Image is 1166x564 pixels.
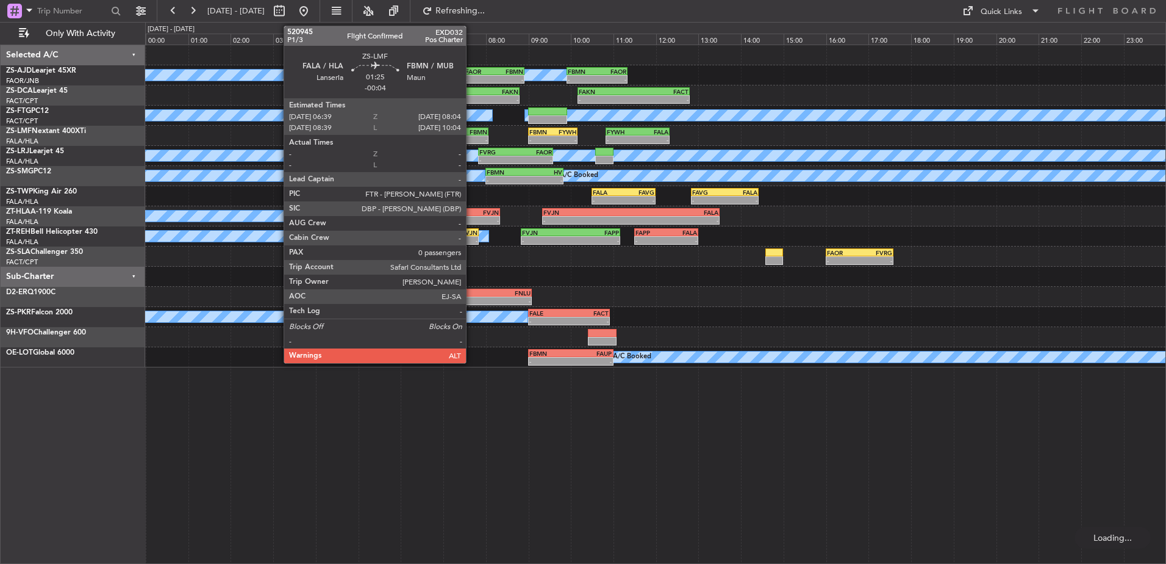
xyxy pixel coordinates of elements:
[13,24,132,43] button: Only With Activity
[6,87,33,95] span: ZS-DCA
[607,136,638,143] div: -
[384,148,415,156] div: FBMN
[529,34,571,45] div: 09:00
[435,7,486,15] span: Refreshing...
[188,34,231,45] div: 01:00
[444,297,487,305] div: -
[568,76,597,83] div: -
[597,76,626,83] div: -
[6,67,76,74] a: ZS-AJDLearjet 45XR
[6,228,30,236] span: ZT-REH
[444,289,487,297] div: FALA
[6,349,74,356] a: OE-LOTGlobal 6000
[487,168,524,176] div: FBMN
[6,148,29,155] span: ZS-LRJ
[996,34,1039,45] div: 20:00
[481,88,518,95] div: FAKN
[6,148,64,155] a: ZS-LRJLearjet 45
[593,189,624,196] div: FALA
[954,34,996,45] div: 19:00
[443,34,486,45] div: 07:00
[524,176,562,184] div: -
[6,248,83,256] a: ZS-SLAChallenger 350
[692,189,724,196] div: FAVG
[6,349,33,356] span: OE-LOT
[6,168,51,175] a: ZS-SMGPC12
[487,289,531,297] div: FNLU
[32,29,129,38] span: Only With Activity
[479,156,515,164] div: -
[6,76,39,85] a: FAOR/JNB
[635,229,667,236] div: FAPP
[692,197,724,204] div: -
[6,309,31,316] span: ZS-PKR
[487,297,531,305] div: -
[495,76,524,83] div: -
[529,128,553,136] div: FBMN
[569,317,609,325] div: -
[148,24,195,35] div: [DATE] - [DATE]
[6,168,34,175] span: ZS-SMG
[6,329,86,336] a: 9H-VFOChallenger 600
[631,217,718,224] div: -
[316,34,359,45] div: 04:00
[1075,527,1151,549] div: Loading...
[395,237,436,244] div: -
[6,329,34,336] span: 9H-VFO
[553,128,576,136] div: FYWH
[273,34,316,45] div: 03:00
[436,237,477,244] div: -
[634,96,689,103] div: -
[741,34,784,45] div: 14:00
[522,229,571,236] div: FVJN
[486,34,529,45] div: 08:00
[524,168,562,176] div: HV
[624,197,655,204] div: -
[560,167,598,185] div: A/C Booked
[6,197,38,206] a: FALA/HLA
[569,309,609,317] div: FACT
[522,237,571,244] div: -
[436,229,477,236] div: FVJN
[784,34,826,45] div: 15:00
[384,156,415,164] div: -
[487,176,524,184] div: -
[415,156,446,164] div: -
[401,34,443,45] div: 06:00
[859,257,892,264] div: -
[868,34,911,45] div: 17:00
[613,348,651,366] div: A/C Booked
[911,34,954,45] div: 18:00
[6,188,33,195] span: ZS-TWP
[638,136,669,143] div: -
[458,136,487,143] div: -
[571,350,612,357] div: FAUP
[529,136,553,143] div: -
[597,68,626,75] div: FAOR
[6,188,77,195] a: ZS-TWPKing Air 260
[415,148,446,156] div: FVRG
[571,34,613,45] div: 10:00
[515,148,551,156] div: FAOR
[479,148,515,156] div: FVRG
[666,237,697,244] div: -
[6,208,72,215] a: ZT-HLAA-119 Koala
[593,197,624,204] div: -
[529,358,571,365] div: -
[568,68,597,75] div: FBMN
[6,137,38,146] a: FALA/HLA
[6,228,98,236] a: ZT-REHBell Helicopter 430
[495,68,524,75] div: FBMN
[515,156,551,164] div: -
[446,217,498,224] div: -
[6,67,32,74] span: ZS-AJD
[571,358,612,365] div: -
[579,96,634,103] div: -
[543,209,631,216] div: FVJN
[429,128,459,136] div: FALA
[543,217,631,224] div: -
[395,209,446,216] div: FVRG
[465,68,495,75] div: FAOR
[613,34,656,45] div: 11:00
[6,208,30,215] span: ZT-HLA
